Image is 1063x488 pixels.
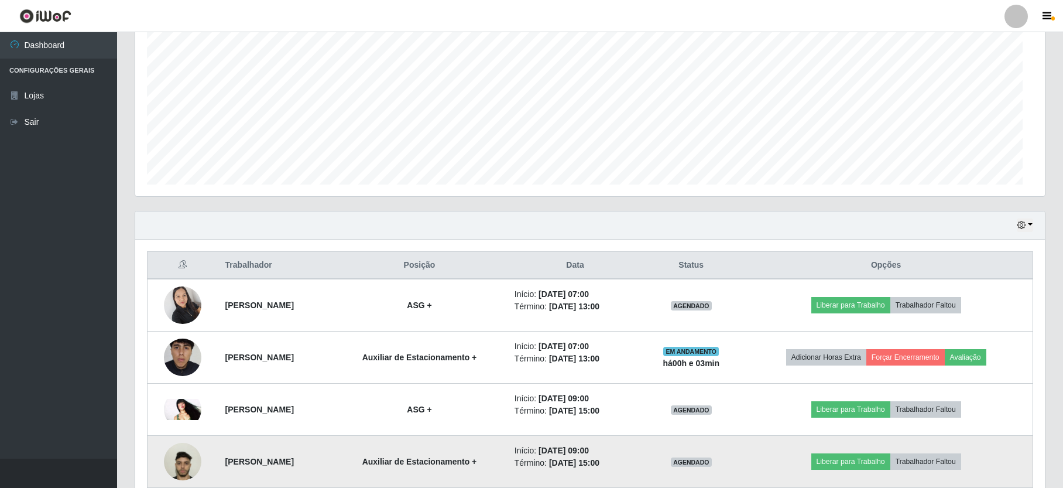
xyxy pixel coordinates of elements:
[362,353,477,362] strong: Auxiliar de Estacionamento +
[945,349,986,366] button: Avaliação
[164,399,201,420] img: 1741962667392.jpeg
[539,446,589,455] time: [DATE] 09:00
[515,405,636,417] li: Término:
[164,316,201,399] img: 1733491183363.jpeg
[549,406,599,415] time: [DATE] 15:00
[164,280,201,330] img: 1722007663957.jpeg
[508,252,643,279] th: Data
[671,405,712,415] span: AGENDADO
[19,9,71,23] img: CoreUI Logo
[866,349,945,366] button: Forçar Encerramento
[890,401,961,418] button: Trabalhador Faltou
[515,301,636,313] li: Término:
[671,458,712,467] span: AGENDADO
[671,301,712,310] span: AGENDADO
[739,252,1033,279] th: Opções
[407,301,431,310] strong: ASG +
[407,405,431,414] strong: ASG +
[515,353,636,365] li: Término:
[539,394,589,403] time: [DATE] 09:00
[549,458,599,467] time: [DATE] 15:00
[362,457,477,466] strong: Auxiliar de Estacionamento +
[218,252,332,279] th: Trabalhador
[225,353,294,362] strong: [PERSON_NAME]
[515,445,636,457] li: Início:
[786,349,866,366] button: Adicionar Horas Extra
[811,453,890,470] button: Liberar para Trabalho
[549,302,599,311] time: [DATE] 13:00
[515,393,636,405] li: Início:
[331,252,508,279] th: Posição
[890,297,961,313] button: Trabalhador Faltou
[663,347,719,356] span: EM ANDAMENTO
[549,354,599,363] time: [DATE] 13:00
[225,405,294,414] strong: [PERSON_NAME]
[225,457,294,466] strong: [PERSON_NAME]
[225,301,294,310] strong: [PERSON_NAME]
[811,297,890,313] button: Liberar para Trabalho
[811,401,890,418] button: Liberar para Trabalho
[515,340,636,353] li: Início:
[515,288,636,301] li: Início:
[890,453,961,470] button: Trabalhador Faltou
[539,342,589,351] time: [DATE] 07:00
[663,359,720,368] strong: há 00 h e 03 min
[643,252,739,279] th: Status
[515,457,636,469] li: Término:
[539,289,589,299] time: [DATE] 07:00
